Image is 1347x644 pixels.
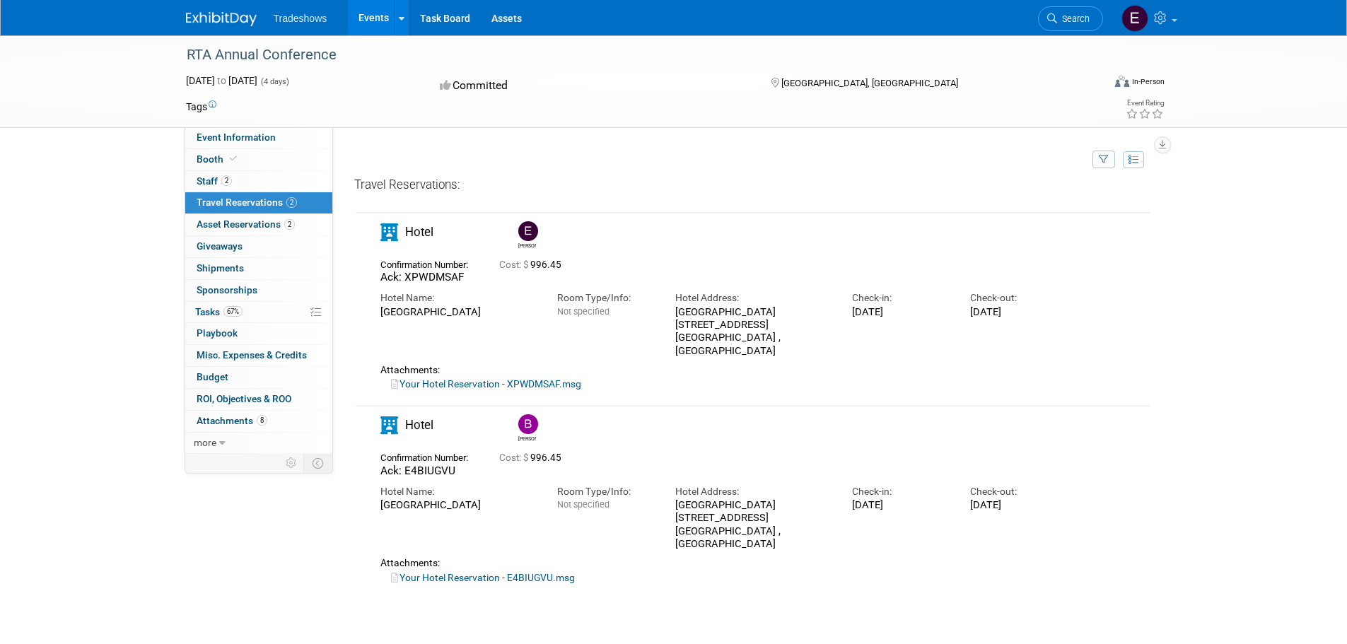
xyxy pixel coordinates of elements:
span: 2 [286,197,297,208]
div: Barry Black [518,434,536,443]
span: Search [1057,13,1090,24]
div: [DATE] [852,305,949,318]
div: Hotel Name: [380,485,536,498]
span: Cost: $ [499,259,530,270]
span: Event Information [197,131,276,143]
span: Sponsorships [197,284,257,295]
span: 2 [284,219,295,230]
span: Shipments [197,262,244,274]
span: Cost: $ [499,452,530,463]
a: Your Hotel Reservation - E4BIUGVU.msg [391,572,575,583]
img: Eric McAlexander [518,221,538,241]
span: Travel Reservations [197,197,297,208]
td: Toggle Event Tabs [303,454,332,472]
span: Tasks [195,306,243,317]
img: Barry Black [518,414,538,434]
span: Ack: XPWDMSAF [380,271,465,283]
i: Booth reservation complete [230,155,237,163]
span: 996.45 [499,259,567,270]
div: Check-out: [970,485,1067,498]
a: Attachments8 [185,411,332,432]
span: Not specified [557,306,610,317]
div: Check-in: [852,485,949,498]
div: Barry Black [515,414,540,443]
span: Tradeshows [274,13,327,24]
span: 67% [223,306,243,317]
span: Playbook [197,327,238,339]
span: Giveaways [197,240,243,252]
span: ROI, Objectives & ROO [197,393,291,404]
span: Budget [197,371,228,382]
td: Personalize Event Tab Strip [279,454,304,472]
div: Event Format [1020,74,1165,95]
div: Hotel Address: [675,485,831,498]
td: Tags [186,100,216,114]
div: Event Rating [1126,100,1164,107]
span: 996.45 [499,452,567,463]
span: Staff [197,175,232,187]
div: [GEOGRAPHIC_DATA] [STREET_ADDRESS] [GEOGRAPHIC_DATA] , [GEOGRAPHIC_DATA] [675,305,831,357]
div: Committed [436,74,748,98]
span: Booth [197,153,240,165]
span: 8 [257,415,267,426]
div: Check-in: [852,291,949,305]
span: Asset Reservations [197,218,295,230]
a: Staff2 [185,171,332,192]
span: (4 days) [260,77,289,86]
a: Asset Reservations2 [185,214,332,235]
div: Confirmation Number: [380,255,478,271]
div: Travel Reservations: [354,177,1151,199]
div: Hotel Name: [380,291,536,305]
a: Your Hotel Reservation - XPWDMSAF.msg [391,378,581,390]
div: [DATE] [852,498,949,511]
span: more [194,437,216,448]
span: Misc. Expenses & Credits [197,349,307,361]
span: 2 [221,175,232,186]
a: Booth [185,149,332,170]
a: Event Information [185,127,332,148]
div: Check-out: [970,291,1067,305]
div: Room Type/Info: [557,485,654,498]
div: Hotel Address: [675,291,831,305]
span: Hotel [405,418,433,432]
span: to [215,75,228,86]
div: Eric McAlexander [515,221,540,250]
a: Giveaways [185,236,332,257]
i: Hotel [380,416,398,434]
span: Ack: E4BIUGVU [380,464,455,477]
img: ExhibitDay [186,12,257,26]
i: Hotel [380,223,398,241]
div: Confirmation Number: [380,448,478,464]
span: [DATE] [DATE] [186,75,257,86]
div: [DATE] [970,305,1067,318]
a: Budget [185,367,332,388]
a: Shipments [185,258,332,279]
div: [DATE] [970,498,1067,511]
a: ROI, Objectives & ROO [185,389,332,410]
div: [GEOGRAPHIC_DATA] [380,305,536,318]
div: Room Type/Info: [557,291,654,305]
a: Sponsorships [185,280,332,301]
a: Misc. Expenses & Credits [185,345,332,366]
a: Playbook [185,323,332,344]
span: [GEOGRAPHIC_DATA], [GEOGRAPHIC_DATA] [781,78,958,88]
a: more [185,433,332,454]
div: Attachments: [380,557,1068,569]
div: Eric McAlexander [518,241,536,250]
a: Tasks67% [185,302,332,323]
i: Filter by Traveler [1099,156,1109,165]
img: Format-Inperson.png [1115,76,1129,87]
div: [GEOGRAPHIC_DATA] [380,498,536,511]
a: Search [1038,6,1103,31]
span: Hotel [405,225,433,239]
div: [GEOGRAPHIC_DATA] [STREET_ADDRESS] [GEOGRAPHIC_DATA] , [GEOGRAPHIC_DATA] [675,498,831,550]
img: Eric McAlexander [1121,5,1148,32]
span: Not specified [557,499,610,510]
div: In-Person [1131,76,1165,87]
span: Attachments [197,415,267,426]
div: RTA Annual Conference [182,42,1082,68]
a: Travel Reservations2 [185,192,332,213]
div: Attachments: [380,364,1068,376]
